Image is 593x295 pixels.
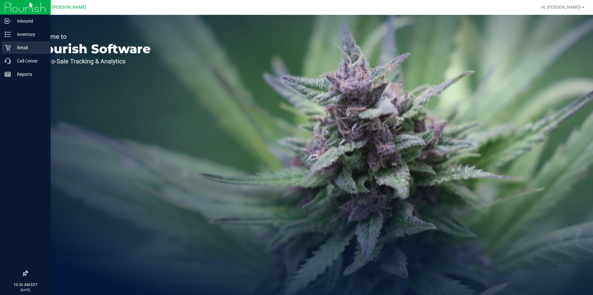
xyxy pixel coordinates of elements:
p: Seed-to-Sale Tracking & Analytics [33,58,151,64]
p: [DATE] [3,288,48,292]
p: Reports [11,71,48,78]
p: Inventory [11,31,48,38]
inline-svg: Retail [5,45,11,51]
inline-svg: Inventory [5,31,11,37]
inline-svg: Call Center [5,58,11,64]
span: Hi, [PERSON_NAME]! [541,5,581,10]
inline-svg: Inbound [5,18,11,24]
p: Call Center [11,57,48,65]
inline-svg: Reports [5,71,11,77]
p: Retail [11,44,48,51]
p: Welcome to [33,33,151,40]
p: Flourish Software [33,43,151,55]
span: GA1 - [PERSON_NAME] [40,5,86,10]
p: 10:36 AM EDT [3,282,48,288]
p: Inbound [11,17,48,25]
